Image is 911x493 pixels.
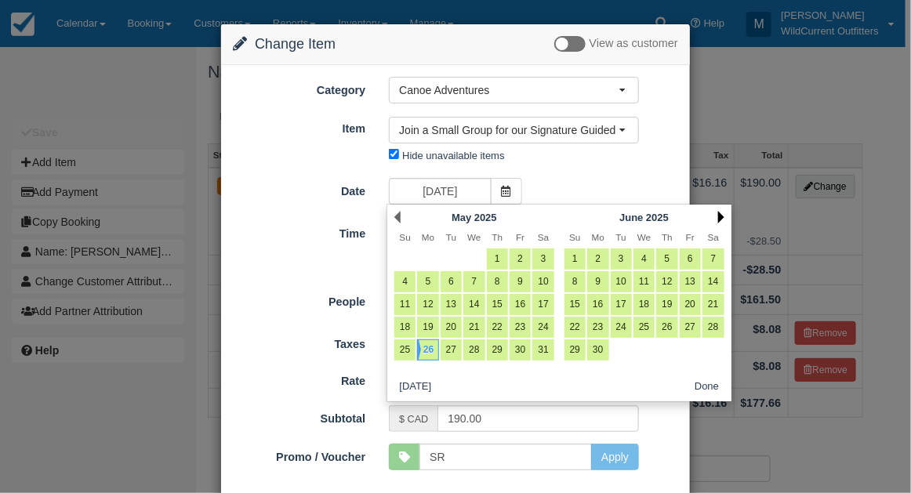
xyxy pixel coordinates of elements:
span: Wednesday [637,232,651,242]
label: Hide unavailable items [402,150,504,161]
a: Prev [394,211,401,223]
a: 27 [441,339,462,361]
span: 2025 [474,212,497,223]
button: Canoe Adventures [389,77,639,103]
a: 30 [587,339,608,361]
a: 17 [611,294,632,315]
a: 2 [587,248,608,270]
span: Tuesday [616,232,626,242]
a: 20 [680,294,701,315]
span: Saturday [538,232,549,242]
label: People [221,288,377,310]
a: 16 [510,294,531,315]
a: 15 [564,294,586,315]
a: 21 [463,317,485,338]
a: 9 [587,271,608,292]
label: Time [221,220,377,242]
a: 18 [394,317,416,338]
span: Wednesday [467,232,481,242]
a: 4 [633,248,655,270]
a: 24 [532,317,553,338]
a: 23 [510,317,531,338]
div: 1 @ $190.00 [377,369,690,395]
a: 25 [394,339,416,361]
a: 7 [463,271,485,292]
a: 22 [487,317,508,338]
span: Friday [686,232,695,242]
span: Monday [592,232,604,242]
a: 10 [611,271,632,292]
button: Done [688,377,725,397]
a: 1 [487,248,508,270]
a: 5 [417,271,438,292]
span: June [619,212,643,223]
a: 5 [656,248,677,270]
a: 24 [611,317,632,338]
button: Apply [591,444,639,470]
a: 18 [633,294,655,315]
a: 8 [487,271,508,292]
label: Taxes [221,331,377,353]
a: 26 [656,317,677,338]
span: Saturday [708,232,719,242]
a: 16 [587,294,608,315]
a: 21 [702,294,724,315]
a: 11 [394,294,416,315]
label: Promo / Voucher [221,444,377,466]
span: Thursday [662,232,673,242]
a: 6 [680,248,701,270]
a: 14 [702,271,724,292]
a: 30 [510,339,531,361]
small: $ CAD [399,414,428,425]
a: 6 [441,271,462,292]
a: 1 [564,248,586,270]
a: 10 [532,271,553,292]
a: 15 [487,294,508,315]
a: 9 [510,271,531,292]
button: [DATE] [394,377,437,397]
a: 12 [656,271,677,292]
a: 2 [510,248,531,270]
a: 7 [702,248,724,270]
a: 8 [564,271,586,292]
a: 19 [417,317,438,338]
span: Change Item [255,36,336,52]
label: Subtotal [221,405,377,427]
a: 17 [532,294,553,315]
label: Rate [221,368,377,390]
a: 31 [532,339,553,361]
a: 3 [611,248,632,270]
a: 14 [463,294,485,315]
span: Sunday [569,232,580,242]
label: Date [221,178,377,200]
label: Category [221,77,377,99]
a: 27 [680,317,701,338]
a: 4 [394,271,416,292]
a: 25 [633,317,655,338]
span: Friday [516,232,524,242]
a: 19 [656,294,677,315]
a: 13 [680,271,701,292]
a: 12 [417,294,438,315]
span: May [452,212,471,223]
span: Sunday [400,232,411,242]
a: 28 [702,317,724,338]
span: Monday [422,232,434,242]
a: 20 [441,317,462,338]
a: 3 [532,248,553,270]
span: Thursday [492,232,503,242]
button: Join a Small Group for our Signature Guided Canoe Experiences (5) [389,117,639,143]
span: Canoe Adventures [399,82,619,98]
span: View as customer [590,38,678,50]
a: 29 [487,339,508,361]
a: 23 [587,317,608,338]
a: 22 [564,317,586,338]
a: 13 [441,294,462,315]
span: Join a Small Group for our Signature Guided Canoe Experiences (5) [399,122,619,138]
label: Item [221,115,377,137]
a: 11 [633,271,655,292]
span: Tuesday [446,232,456,242]
span: 2025 [646,212,669,223]
a: 26 [417,339,438,361]
a: 29 [564,339,586,361]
